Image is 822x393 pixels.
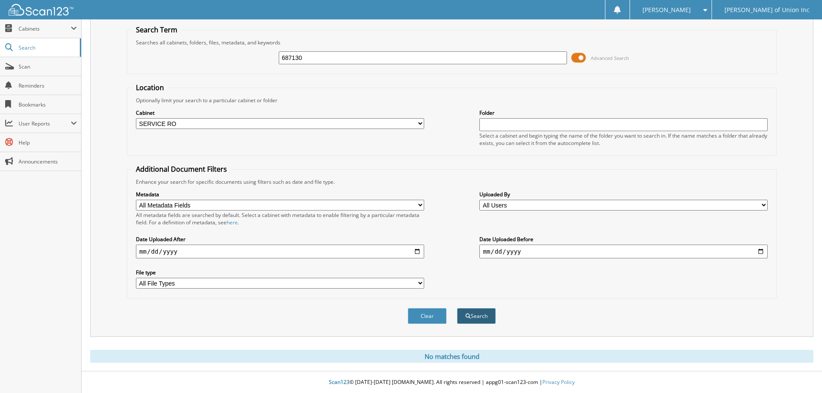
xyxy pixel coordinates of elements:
div: Enhance your search for specific documents using filters such as date and file type. [132,178,772,185]
span: Search [19,44,76,51]
span: [PERSON_NAME] [642,7,691,13]
label: Date Uploaded After [136,236,424,243]
button: Clear [408,308,447,324]
legend: Search Term [132,25,182,35]
div: All metadata fields are searched by default. Select a cabinet with metadata to enable filtering b... [136,211,424,226]
span: Bookmarks [19,101,77,108]
div: No matches found [90,350,813,363]
label: Date Uploaded Before [479,236,768,243]
img: scan123-logo-white.svg [9,4,73,16]
span: User Reports [19,120,71,127]
input: end [479,245,768,258]
span: Help [19,139,77,146]
label: Cabinet [136,109,424,116]
span: Advanced Search [591,55,629,61]
label: File type [136,269,424,276]
div: Select a cabinet and begin typing the name of the folder you want to search in. If the name match... [479,132,768,147]
span: [PERSON_NAME] of Union Inc [724,7,809,13]
legend: Additional Document Filters [132,164,231,174]
a: here [227,219,238,226]
span: Announcements [19,158,77,165]
div: Searches all cabinets, folders, files, metadata, and keywords [132,39,772,46]
span: Cabinets [19,25,71,32]
span: Scan123 [329,378,350,386]
iframe: Chat Widget [779,352,822,393]
label: Folder [479,109,768,116]
label: Metadata [136,191,424,198]
div: Optionally limit your search to a particular cabinet or folder [132,97,772,104]
button: Search [457,308,496,324]
span: Scan [19,63,77,70]
legend: Location [132,83,168,92]
label: Uploaded By [479,191,768,198]
span: Reminders [19,82,77,89]
a: Privacy Policy [542,378,575,386]
div: © [DATE]-[DATE] [DOMAIN_NAME]. All rights reserved | appg01-scan123-com | [82,372,822,393]
input: start [136,245,424,258]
